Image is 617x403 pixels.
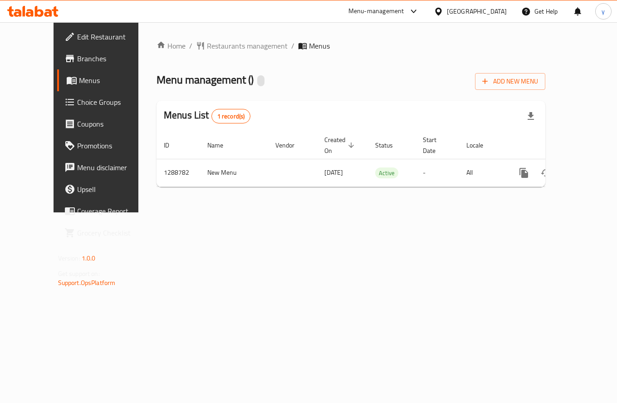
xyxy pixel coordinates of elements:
[57,222,157,244] a: Grocery Checklist
[77,227,149,238] span: Grocery Checklist
[157,132,607,187] table: enhanced table
[82,252,96,264] span: 1.0.0
[157,69,254,90] span: Menu management ( )
[212,112,250,121] span: 1 record(s)
[447,6,507,16] div: [GEOGRAPHIC_DATA]
[57,91,157,113] a: Choice Groups
[207,40,288,51] span: Restaurants management
[77,184,149,195] span: Upsell
[475,73,545,90] button: Add New Menu
[164,140,181,151] span: ID
[324,134,357,156] span: Created On
[157,40,186,51] a: Home
[602,6,605,16] span: y
[275,140,306,151] span: Vendor
[482,76,538,87] span: Add New Menu
[164,108,250,123] h2: Menus List
[57,135,157,157] a: Promotions
[207,140,235,151] span: Name
[200,159,268,187] td: New Menu
[466,140,495,151] span: Locale
[520,105,542,127] div: Export file
[77,162,149,173] span: Menu disclaimer
[58,268,100,280] span: Get support on:
[77,140,149,151] span: Promotions
[77,206,149,216] span: Coverage Report
[57,178,157,200] a: Upsell
[77,97,149,108] span: Choice Groups
[58,252,80,264] span: Version:
[57,157,157,178] a: Menu disclaimer
[57,48,157,69] a: Branches
[416,159,459,187] td: -
[77,118,149,129] span: Coupons
[375,167,398,178] div: Active
[291,40,294,51] li: /
[57,200,157,222] a: Coverage Report
[348,6,404,17] div: Menu-management
[309,40,330,51] span: Menus
[375,140,405,151] span: Status
[79,75,149,86] span: Menus
[57,26,157,48] a: Edit Restaurant
[513,162,535,184] button: more
[324,167,343,178] span: [DATE]
[77,53,149,64] span: Branches
[157,40,545,51] nav: breadcrumb
[157,159,200,187] td: 1288782
[57,113,157,135] a: Coupons
[189,40,192,51] li: /
[506,132,607,159] th: Actions
[459,159,506,187] td: All
[375,168,398,178] span: Active
[535,162,557,184] button: Change Status
[196,40,288,51] a: Restaurants management
[423,134,448,156] span: Start Date
[57,69,157,91] a: Menus
[58,277,116,289] a: Support.OpsPlatform
[211,109,251,123] div: Total records count
[77,31,149,42] span: Edit Restaurant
